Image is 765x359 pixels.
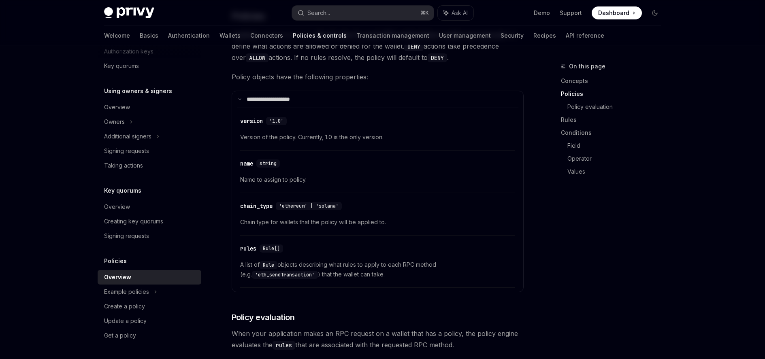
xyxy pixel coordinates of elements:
code: ALLOW [246,53,268,62]
div: Example policies [104,287,149,297]
div: name [240,159,253,168]
div: Search... [307,8,330,18]
button: Toggle dark mode [648,6,661,19]
a: Create a policy [98,299,201,314]
span: '1.0' [269,118,283,124]
h5: Key quorums [104,186,141,195]
a: Update a policy [98,314,201,328]
span: string [260,160,277,167]
h5: Policies [104,256,127,266]
a: Concepts [561,74,668,87]
a: Support [560,9,582,17]
a: Taking actions [98,158,201,173]
h5: Using owners & signers [104,86,172,96]
span: 'ethereum' | 'solana' [279,203,339,209]
a: Policies [561,87,668,100]
div: Creating key quorums [104,217,163,226]
span: Version of the policy. Currently, 1.0 is the only version. [240,132,515,142]
button: Ask AI [438,6,473,20]
a: API reference [566,26,604,45]
a: Overview [98,270,201,285]
div: Taking actions [104,161,143,170]
a: Policies & controls [293,26,347,45]
a: Values [567,165,668,178]
a: Basics [140,26,158,45]
div: Overview [104,202,130,212]
code: 'eth_sendTransaction' [252,271,318,279]
code: Rule [260,261,277,269]
a: Authentication [168,26,210,45]
div: Owners [104,117,125,127]
div: rules [240,244,256,253]
a: Conditions [561,126,668,139]
a: Signing requests [98,229,201,243]
span: On this page [569,62,605,71]
a: Policy evaluation [567,100,668,113]
button: Search...⌘K [292,6,434,20]
a: Get a policy [98,328,201,343]
a: Welcome [104,26,130,45]
div: Overview [104,102,130,112]
div: Update a policy [104,316,147,326]
div: chain_type [240,202,273,210]
a: Operator [567,152,668,165]
div: Additional signers [104,132,151,141]
code: DENY [428,53,447,62]
a: Security [501,26,524,45]
span: Chain type for wallets that the policy will be applied to. [240,217,515,227]
div: Get a policy [104,331,136,340]
span: Policy objects have the following properties: [232,71,524,83]
a: Connectors [250,26,283,45]
a: Overview [98,100,201,115]
span: Ask AI [452,9,468,17]
a: Field [567,139,668,152]
a: Demo [534,9,550,17]
a: Wallets [219,26,241,45]
a: Signing requests [98,144,201,158]
code: rules [273,341,295,350]
a: Key quorums [98,59,201,73]
code: DENY [404,42,424,51]
div: Signing requests [104,231,149,241]
span: When your application makes an RPC request on a wallet that has a policy, the policy engine evalu... [232,328,524,351]
a: Dashboard [592,6,642,19]
a: Rules [561,113,668,126]
a: Creating key quorums [98,214,201,229]
div: Signing requests [104,146,149,156]
a: Transaction management [356,26,429,45]
div: version [240,117,263,125]
span: A list of objects describing what rules to apply to each RPC method (e.g. ) that the wallet can t... [240,260,515,279]
a: User management [439,26,491,45]
a: Overview [98,200,201,214]
span: Policy evaluation [232,312,295,323]
span: ⌘ K [420,10,429,16]
a: Recipes [533,26,556,45]
span: Name to assign to policy. [240,175,515,185]
div: Key quorums [104,61,139,71]
div: Overview [104,272,131,282]
div: Create a policy [104,302,145,311]
span: Dashboard [598,9,629,17]
img: dark logo [104,7,154,19]
span: Rule[] [263,245,280,252]
span: A is composed from a that define what actions are allowed or denied for the wallet. actions take ... [232,29,524,63]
